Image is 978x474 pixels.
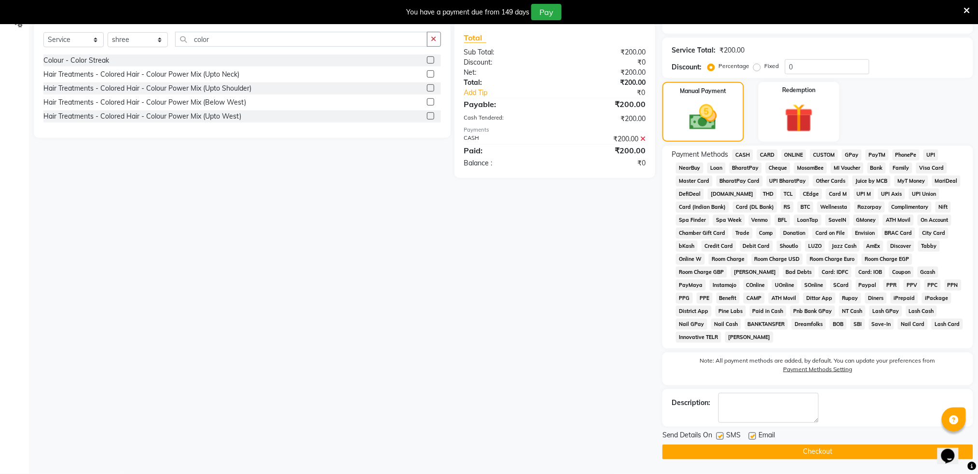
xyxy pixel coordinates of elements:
span: Venmo [749,215,771,226]
span: Card (DL Bank) [733,202,777,213]
div: ₹200.00 [555,114,653,124]
span: Spa Week [713,215,745,226]
span: Card: IOB [855,267,885,278]
span: Send Details On [662,431,713,443]
span: Wellnessta [817,202,851,213]
span: UPI Union [909,189,939,200]
span: SaveIN [826,215,850,226]
div: ₹0 [555,57,653,68]
span: PPV [904,280,921,291]
div: ₹200.00 [555,98,653,110]
label: Redemption [782,86,815,95]
span: GPay [842,149,862,161]
span: Lash GPay [869,306,902,317]
span: BharatPay Card [716,176,763,187]
span: Nail Card [898,319,928,330]
span: CASH [732,149,753,161]
span: MosamBee [794,163,827,174]
div: Description: [672,398,711,408]
div: Payments [464,126,646,134]
span: Visa Card [916,163,947,174]
span: SCard [830,280,852,291]
span: GMoney [854,215,880,226]
span: Pine Labs [716,306,746,317]
span: Comp [757,228,777,239]
span: Room Charge GBP [676,267,727,278]
span: Diners [865,293,887,304]
span: Spa Finder [676,215,709,226]
span: Innovative TELR [676,332,721,343]
label: Fixed [765,62,779,70]
span: Jazz Cash [829,241,860,252]
span: ATH Movil [883,215,914,226]
span: bKash [676,241,698,252]
div: Total: [457,78,555,88]
span: ATH Movil [769,293,799,304]
div: ₹200.00 [555,134,653,144]
span: NT Cash [839,306,866,317]
span: UPI [923,149,938,161]
div: Payable: [457,98,555,110]
span: Shoutlo [777,241,801,252]
span: Card M [826,189,850,200]
span: Complimentary [889,202,932,213]
span: UPI Axis [878,189,905,200]
span: [PERSON_NAME] [725,332,773,343]
div: Discount: [672,62,702,72]
span: Chamber Gift Card [676,228,729,239]
span: Benefit [716,293,740,304]
div: You have a payment due from 149 days [406,7,529,17]
span: [PERSON_NAME] [731,267,779,278]
span: Discover [887,241,914,252]
span: Card: IDFC [819,267,852,278]
input: Search or Scan [175,32,427,47]
span: BFL [775,215,790,226]
span: Pnb Bank GPay [790,306,835,317]
div: Hair Treatments - Colored Hair - Colour Power Mix (Below West) [43,97,246,108]
span: PPR [883,280,900,291]
span: Paid in Cash [750,306,787,317]
div: ₹0 [555,158,653,168]
span: COnline [744,280,769,291]
div: Paid: [457,145,555,156]
span: CEdge [800,189,822,200]
span: Dittor App [803,293,836,304]
span: CARD [757,149,778,161]
span: Email [759,431,775,443]
span: ONLINE [782,149,807,161]
div: ₹200.00 [555,68,653,78]
a: Add Tip [457,88,571,98]
span: Trade [732,228,753,239]
div: ₹0 [571,88,653,98]
iframe: chat widget [937,435,968,464]
span: Instamojo [710,280,740,291]
div: ₹200.00 [555,78,653,88]
button: Checkout [662,445,973,460]
span: Nail Cash [711,319,741,330]
span: BRAC Card [882,228,916,239]
span: Paypal [856,280,880,291]
label: Percentage [719,62,750,70]
div: Hair Treatments - Colored Hair - Colour Power Mix (Upto Neck) [43,69,239,80]
span: Loan [707,163,726,174]
span: Juice by MCB [853,176,891,187]
label: Payment Methods Setting [784,365,853,374]
span: Tabby [918,241,940,252]
span: MyT Money [895,176,928,187]
span: Lash Cash [906,306,937,317]
span: Room Charge USD [752,254,803,265]
span: iPrepaid [891,293,918,304]
div: Hair Treatments - Colored Hair - Colour Power Mix (Upto Shoulder) [43,83,251,94]
span: Debit Card [740,241,773,252]
span: CUSTOM [810,149,838,161]
span: Master Card [676,176,713,187]
span: Coupon [889,267,914,278]
span: iPackage [922,293,951,304]
span: Rupay [840,293,862,304]
span: UOnline [772,280,798,291]
span: Gcash [918,267,939,278]
span: Room Charge [709,254,748,265]
span: Card (Indian Bank) [676,202,729,213]
span: SOnline [801,280,826,291]
span: District App [676,306,712,317]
